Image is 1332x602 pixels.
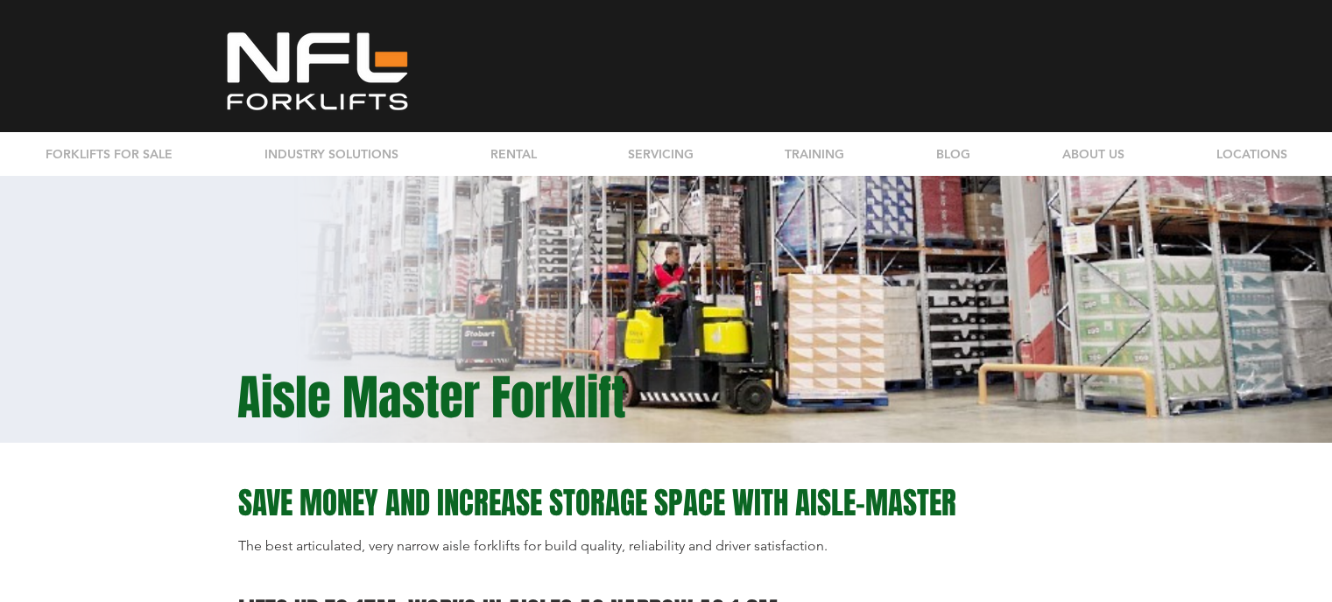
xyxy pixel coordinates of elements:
[1054,132,1133,176] p: ABOUT US
[217,28,418,114] img: NFL White_LG clearcut.png
[776,132,853,176] p: TRAINING
[238,480,956,526] span: SAVE MONEY AND INCREASE STORAGE SPACE WITH AISLE-MASTER
[890,132,1016,176] a: BLOG
[482,132,546,176] p: RENTAL
[738,132,890,176] a: TRAINING
[444,132,581,176] a: RENTAL
[1016,132,1170,176] div: ABOUT US
[218,132,444,176] a: INDUSTRY SOLUTIONS
[927,132,979,176] p: BLOG
[619,132,702,176] p: SERVICING
[1170,132,1332,176] div: LOCATIONS
[581,132,738,176] a: SERVICING
[1208,132,1296,176] p: LOCATIONS
[238,537,828,554] span: The best articulated, very narrow aisle forklifts for build quality, reliability and driver satis...
[237,362,626,433] span: Aisle Master Forklift
[256,132,407,176] p: INDUSTRY SOLUTIONS
[37,132,181,176] p: FORKLIFTS FOR SALE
